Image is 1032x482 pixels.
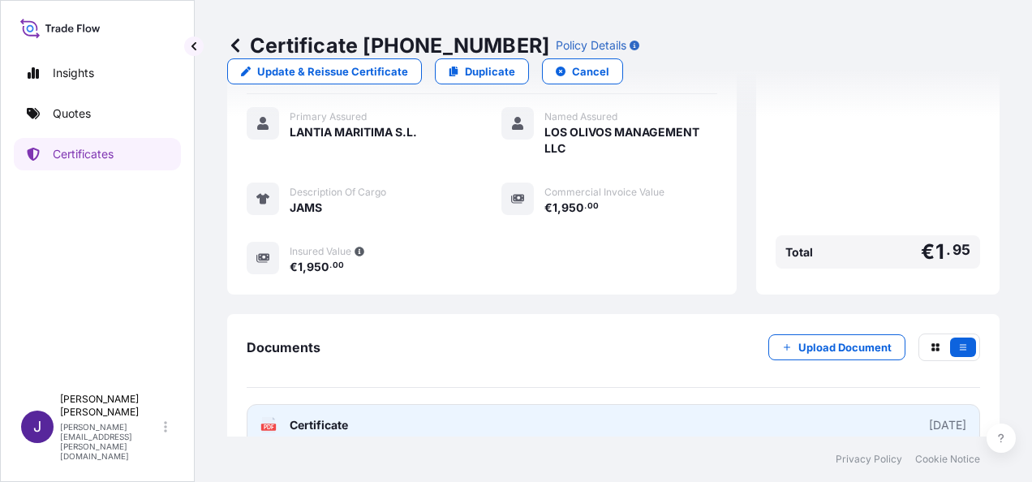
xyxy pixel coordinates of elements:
span: 1 [298,261,303,273]
button: Cancel [542,58,623,84]
span: Primary Assured [290,110,367,123]
p: [PERSON_NAME] [PERSON_NAME] [60,393,161,419]
p: Upload Document [798,339,892,355]
span: . [329,263,332,269]
p: Duplicate [465,63,515,80]
span: . [946,245,951,255]
p: Update & Reissue Certificate [257,63,408,80]
span: LOS OLIVOS MANAGEMENT LLC [544,124,717,157]
span: 950 [561,202,583,213]
p: Cancel [572,63,609,80]
a: Cookie Notice [915,453,980,466]
span: . [584,204,587,209]
span: Commercial Invoice Value [544,186,664,199]
span: € [544,202,553,213]
p: Insights [53,65,94,81]
p: Policy Details [556,37,626,54]
a: Privacy Policy [836,453,902,466]
span: 00 [333,263,344,269]
a: PDFCertificate[DATE] [247,404,980,446]
p: Certificates [53,146,114,162]
span: Total [785,244,813,260]
div: [DATE] [929,417,966,433]
span: JAMS [290,200,322,216]
span: Documents [247,339,320,355]
span: , [303,261,307,273]
span: 1 [935,242,944,262]
span: 95 [952,245,970,255]
a: Quotes [14,97,181,130]
a: Insights [14,57,181,89]
span: J [33,419,41,435]
span: Description Of Cargo [290,186,386,199]
a: Duplicate [435,58,529,84]
span: Insured Value [290,245,351,258]
span: € [290,261,298,273]
span: Certificate [290,417,348,433]
span: 1 [553,202,557,213]
span: 950 [307,261,329,273]
a: Certificates [14,138,181,170]
span: 00 [587,204,599,209]
span: Named Assured [544,110,617,123]
p: Certificate [PHONE_NUMBER] [227,32,549,58]
span: LANTIA MARITIMA S.L. [290,124,417,140]
p: [PERSON_NAME][EMAIL_ADDRESS][PERSON_NAME][DOMAIN_NAME] [60,422,161,461]
p: Quotes [53,105,91,122]
a: Update & Reissue Certificate [227,58,422,84]
span: , [557,202,561,213]
text: PDF [264,424,274,430]
button: Upload Document [768,334,905,360]
span: € [921,242,935,262]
